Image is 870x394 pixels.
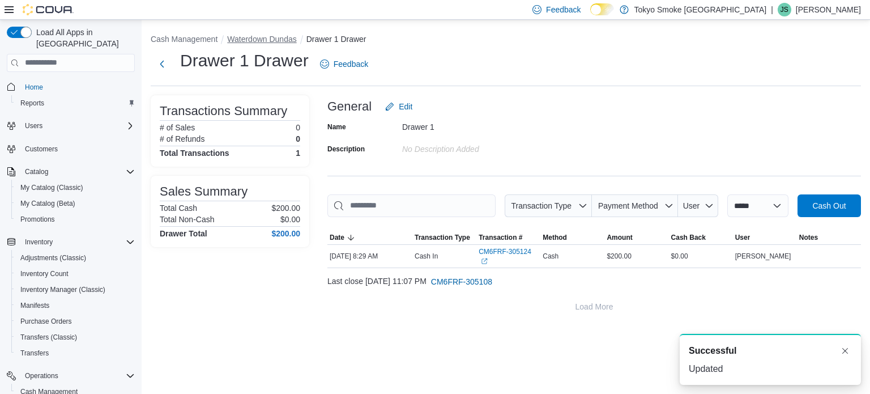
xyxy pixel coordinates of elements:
span: Notes [799,233,818,242]
a: Reports [16,96,49,110]
span: Operations [20,369,135,383]
button: Dismiss toast [838,344,852,358]
div: Jess Sidhu [778,3,791,16]
button: Transfers [11,345,139,361]
a: Transfers [16,346,53,360]
span: Home [20,80,135,94]
span: Cash Out [812,200,846,211]
span: Inventory [25,238,53,247]
button: Date [327,231,412,244]
span: User [735,233,750,242]
div: Last close [DATE] 11:07 PM [327,270,861,293]
button: Inventory Manager (Classic) [11,282,139,298]
button: Inventory Count [11,266,139,282]
span: Inventory Count [20,269,69,278]
h3: Sales Summary [160,185,248,198]
span: Transaction # [479,233,522,242]
button: Operations [20,369,63,383]
button: Cash Management [151,35,217,44]
button: Method [540,231,604,244]
h4: 1 [296,149,300,158]
span: Home [25,83,43,92]
span: Purchase Orders [16,315,135,328]
img: Cova [23,4,74,15]
span: User [683,201,700,210]
button: Load More [327,295,861,318]
button: Reports [11,95,139,111]
span: Reports [16,96,135,110]
p: 0 [296,123,300,132]
button: Cash Out [797,194,861,217]
button: My Catalog (Beta) [11,196,139,211]
svg: External link [481,258,488,265]
nav: An example of EuiBreadcrumbs [151,33,861,47]
a: My Catalog (Beta) [16,197,80,210]
a: Purchase Orders [16,315,76,328]
a: My Catalog (Classic) [16,181,88,194]
button: Transfers (Classic) [11,329,139,345]
span: My Catalog (Classic) [16,181,135,194]
button: Users [20,119,47,133]
span: Transaction Type [415,233,470,242]
span: Date [330,233,344,242]
p: | [771,3,773,16]
span: Reports [20,99,44,108]
span: Catalog [25,167,48,176]
div: [DATE] 8:29 AM [327,249,412,263]
span: Users [20,119,135,133]
span: Customers [20,142,135,156]
div: Updated [689,362,852,376]
span: Edit [399,101,412,112]
button: Promotions [11,211,139,227]
button: Manifests [11,298,139,313]
button: Users [2,118,139,134]
span: Load All Apps in [GEOGRAPHIC_DATA] [32,27,135,49]
span: Feedback [334,58,368,70]
button: Edit [381,95,417,118]
span: Inventory [20,235,135,249]
p: [PERSON_NAME] [796,3,861,16]
button: Transaction Type [505,194,592,217]
span: [PERSON_NAME] [735,252,791,261]
span: My Catalog (Beta) [16,197,135,210]
div: Drawer 1 [402,118,554,132]
button: User [678,194,718,217]
span: $200.00 [607,252,631,261]
h1: Drawer 1 Drawer [180,49,309,72]
h6: # of Sales [160,123,195,132]
button: Payment Method [592,194,678,217]
h6: # of Refunds [160,134,204,143]
label: Name [327,122,346,132]
a: CM6FRF-305124External link [479,247,538,265]
a: Feedback [315,53,373,75]
span: Cash [543,252,558,261]
span: Inventory Manager (Classic) [16,283,135,296]
div: Notification [689,344,852,358]
a: Home [20,81,48,94]
button: Waterdown Dundas [227,35,296,44]
span: My Catalog (Classic) [20,183,83,192]
p: 0 [296,134,300,143]
h4: Drawer Total [160,229,207,238]
button: Cash Back [669,231,733,244]
span: JS [781,3,788,16]
span: Feedback [546,4,581,15]
span: Manifests [20,301,49,310]
button: Customers [2,141,139,157]
span: Promotions [16,213,135,226]
h4: Total Transactions [160,149,229,158]
span: Adjustments (Classic) [20,253,86,262]
p: $200.00 [271,204,300,213]
input: This is a search bar. As you type, the results lower in the page will automatically filter. [327,194,496,217]
button: Home [2,79,139,95]
span: Cash Back [671,233,706,242]
h6: Total Non-Cash [160,215,215,224]
span: Method [543,233,567,242]
button: Inventory [2,234,139,250]
button: Operations [2,368,139,384]
h4: $200.00 [271,229,300,238]
button: Notes [797,231,861,244]
a: Adjustments (Classic) [16,251,91,265]
button: Purchase Orders [11,313,139,329]
p: Cash In [415,252,438,261]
